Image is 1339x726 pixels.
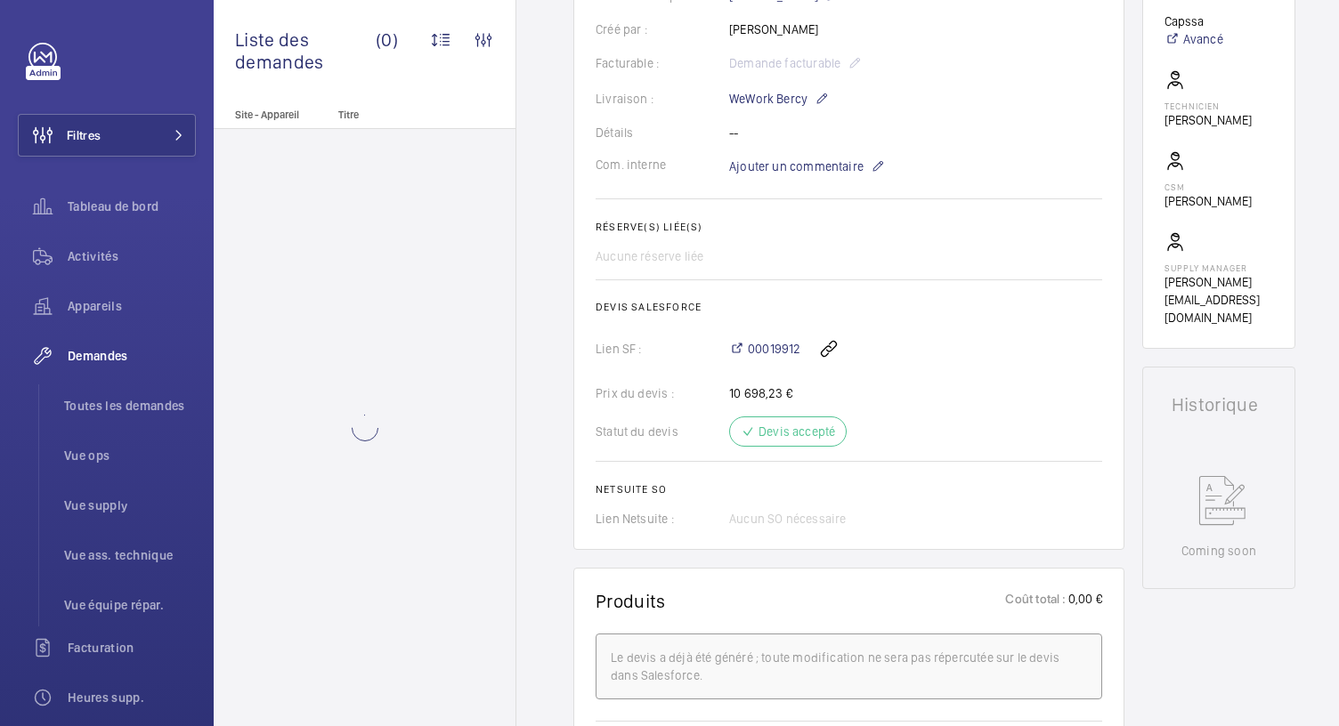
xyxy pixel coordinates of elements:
h2: Netsuite SO [596,483,1102,496]
span: Vue ass. technique [64,546,196,564]
p: Coût total : [1005,590,1066,612]
span: Ajouter un commentaire [729,157,864,175]
h2: Devis Salesforce [596,301,1102,313]
a: Avancé [1165,30,1223,48]
p: Supply manager [1165,262,1273,273]
p: WeWork Bercy [729,88,829,109]
h2: Réserve(s) liée(s) [596,221,1102,233]
p: [PERSON_NAME] [1165,192,1252,210]
p: CSM [1165,181,1252,192]
span: Toutes les demandes [64,397,196,415]
button: Filtres [18,114,196,157]
h1: Produits [596,590,666,612]
p: 0,00 € [1067,590,1102,612]
span: 00019912 [748,340,800,358]
span: Heures supp. [68,689,196,706]
p: Capssa [1165,12,1223,30]
span: Demandes [68,347,196,365]
span: Vue équipe répar. [64,596,196,614]
span: Facturation [68,639,196,657]
p: Coming soon [1181,542,1256,560]
a: 00019912 [729,340,800,358]
p: [PERSON_NAME] [1165,111,1252,129]
span: Appareils [68,297,196,315]
span: Filtres [67,126,101,144]
p: [PERSON_NAME][EMAIL_ADDRESS][DOMAIN_NAME] [1165,273,1273,327]
p: Titre [338,109,456,121]
h1: Historique [1172,396,1266,414]
span: Tableau de bord [68,198,196,215]
span: Activités [68,247,196,265]
p: Technicien [1165,101,1252,111]
span: Vue supply [64,496,196,514]
div: Le devis a déjà été généré ; toute modification ne sera pas répercutée sur le devis dans Salesforce. [611,649,1087,684]
span: Vue ops [64,447,196,464]
p: Site - Appareil [214,109,331,121]
span: Liste des demandes [235,28,376,73]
